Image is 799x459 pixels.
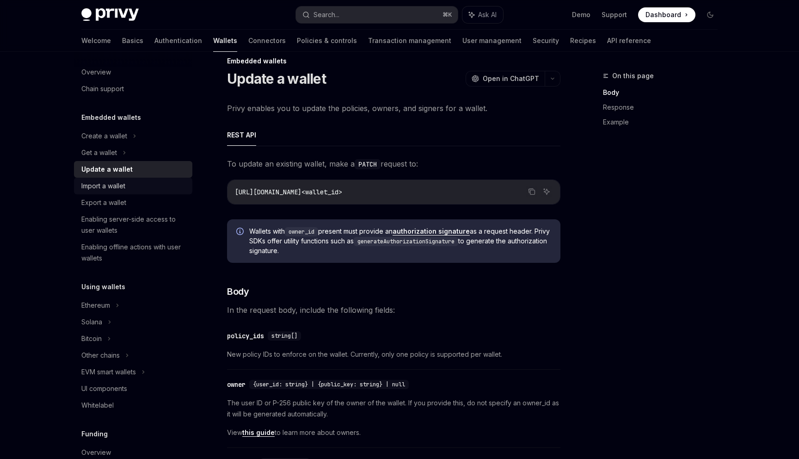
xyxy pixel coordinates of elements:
[462,30,522,52] a: User management
[81,281,125,292] h5: Using wallets
[227,380,246,389] div: owner
[81,242,187,264] div: Enabling offline actions with user wallets
[271,332,297,340] span: string[]
[368,30,451,52] a: Transaction management
[74,211,192,239] a: Enabling server-side access to user wallets
[74,81,192,97] a: Chain support
[603,85,725,100] a: Body
[443,11,452,19] span: ⌘ K
[602,10,627,19] a: Support
[242,428,275,437] a: this guide
[81,180,125,192] div: Import a wallet
[227,427,560,438] span: View to learn more about owners.
[213,30,237,52] a: Wallets
[313,9,339,20] div: Search...
[74,380,192,397] a: UI components
[227,397,560,420] span: The user ID or P-256 public key of the owner of the wallet. If you provide this, do not specify a...
[478,10,497,19] span: Ask AI
[236,228,246,237] svg: Info
[393,227,470,236] a: authorization signature
[483,74,539,83] span: Open in ChatGPT
[703,7,718,22] button: Toggle dark mode
[570,30,596,52] a: Recipes
[227,102,560,115] span: Privy enables you to update the policies, owners, and signers for a wallet.
[81,300,110,311] div: Ethereum
[74,178,192,194] a: Import a wallet
[249,227,551,255] span: Wallets with present must provide an as a request header. Privy SDKs offer utility functions such...
[227,124,256,146] button: REST API
[612,70,654,81] span: On this page
[466,71,545,87] button: Open in ChatGPT
[81,8,139,21] img: dark logo
[645,10,681,19] span: Dashboard
[81,428,108,440] h5: Funding
[81,67,111,78] div: Overview
[285,227,318,236] code: owner_id
[81,350,120,361] div: Other chains
[81,400,114,411] div: Whitelabel
[227,70,326,87] h1: Update a wallet
[154,30,202,52] a: Authentication
[297,30,357,52] a: Policies & controls
[81,333,102,344] div: Bitcoin
[227,304,560,316] span: In the request body, include the following fields:
[603,100,725,115] a: Response
[81,147,117,158] div: Get a wallet
[541,186,553,198] button: Ask AI
[74,194,192,211] a: Export a wallet
[227,285,249,298] span: Body
[638,7,695,22] a: Dashboard
[354,237,458,246] code: generateAuthorizationSignature
[355,159,381,169] code: PATCH
[227,331,264,341] div: policy_ids
[253,381,405,388] span: {user_id: string} | {public_key: string} | null
[462,6,503,23] button: Ask AI
[81,83,124,94] div: Chain support
[81,112,141,123] h5: Embedded wallets
[81,383,127,394] div: UI components
[603,115,725,130] a: Example
[227,349,560,360] span: New policy IDs to enforce on the wallet. Currently, only one policy is supported per wallet.
[74,161,192,178] a: Update a wallet
[81,197,126,208] div: Export a wallet
[81,447,111,458] div: Overview
[572,10,590,19] a: Demo
[74,239,192,267] a: Enabling offline actions with user wallets
[81,214,187,236] div: Enabling server-side access to user wallets
[248,30,286,52] a: Connectors
[296,6,458,23] button: Search...⌘K
[227,157,560,170] span: To update an existing wallet, make a request to:
[81,366,136,378] div: EVM smart wallets
[81,130,127,142] div: Create a wallet
[74,64,192,81] a: Overview
[526,186,538,198] button: Copy the contents from the code block
[227,56,560,66] div: Embedded wallets
[235,188,342,196] span: [URL][DOMAIN_NAME]<wallet_id>
[81,30,111,52] a: Welcome
[122,30,143,52] a: Basics
[607,30,651,52] a: API reference
[74,397,192,414] a: Whitelabel
[81,164,133,175] div: Update a wallet
[533,30,559,52] a: Security
[81,316,102,328] div: Solana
